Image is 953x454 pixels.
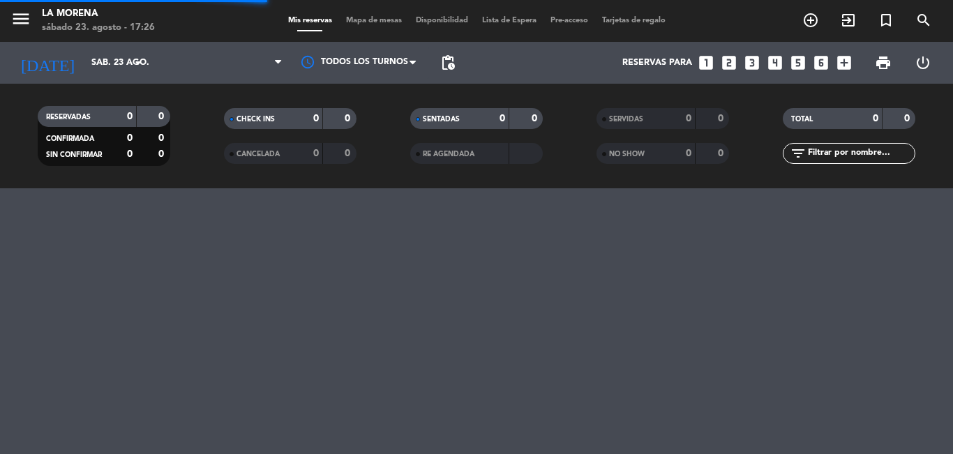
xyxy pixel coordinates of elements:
[609,151,645,158] span: NO SHOW
[475,17,543,24] span: Lista de Espera
[697,54,715,72] i: looks_one
[903,42,943,84] div: LOG OUT
[237,116,275,123] span: CHECK INS
[878,12,894,29] i: turned_in_not
[313,114,319,123] strong: 0
[127,149,133,159] strong: 0
[127,112,133,121] strong: 0
[46,151,102,158] span: SIN CONFIRMAR
[130,54,147,71] i: arrow_drop_down
[873,114,878,123] strong: 0
[904,114,913,123] strong: 0
[532,114,540,123] strong: 0
[609,116,643,123] span: SERVIDAS
[313,149,319,158] strong: 0
[10,8,31,34] button: menu
[42,7,155,21] div: La Morena
[806,146,915,161] input: Filtrar por nombre...
[339,17,409,24] span: Mapa de mesas
[595,17,673,24] span: Tarjetas de regalo
[46,135,94,142] span: CONFIRMADA
[720,54,738,72] i: looks_two
[840,12,857,29] i: exit_to_app
[686,114,691,123] strong: 0
[409,17,475,24] span: Disponibilidad
[789,54,807,72] i: looks_5
[345,114,353,123] strong: 0
[158,149,167,159] strong: 0
[10,8,31,29] i: menu
[158,133,167,143] strong: 0
[543,17,595,24] span: Pre-acceso
[237,151,280,158] span: CANCELADA
[743,54,761,72] i: looks_3
[440,54,456,71] span: pending_actions
[158,112,167,121] strong: 0
[812,54,830,72] i: looks_6
[915,12,932,29] i: search
[10,47,84,78] i: [DATE]
[802,12,819,29] i: add_circle_outline
[46,114,91,121] span: RESERVADAS
[500,114,505,123] strong: 0
[790,145,806,162] i: filter_list
[718,114,726,123] strong: 0
[791,116,813,123] span: TOTAL
[345,149,353,158] strong: 0
[42,21,155,35] div: sábado 23. agosto - 17:26
[766,54,784,72] i: looks_4
[423,151,474,158] span: RE AGENDADA
[127,133,133,143] strong: 0
[622,58,692,68] span: Reservas para
[875,54,892,71] span: print
[423,116,460,123] span: SENTADAS
[915,54,931,71] i: power_settings_new
[686,149,691,158] strong: 0
[835,54,853,72] i: add_box
[718,149,726,158] strong: 0
[281,17,339,24] span: Mis reservas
